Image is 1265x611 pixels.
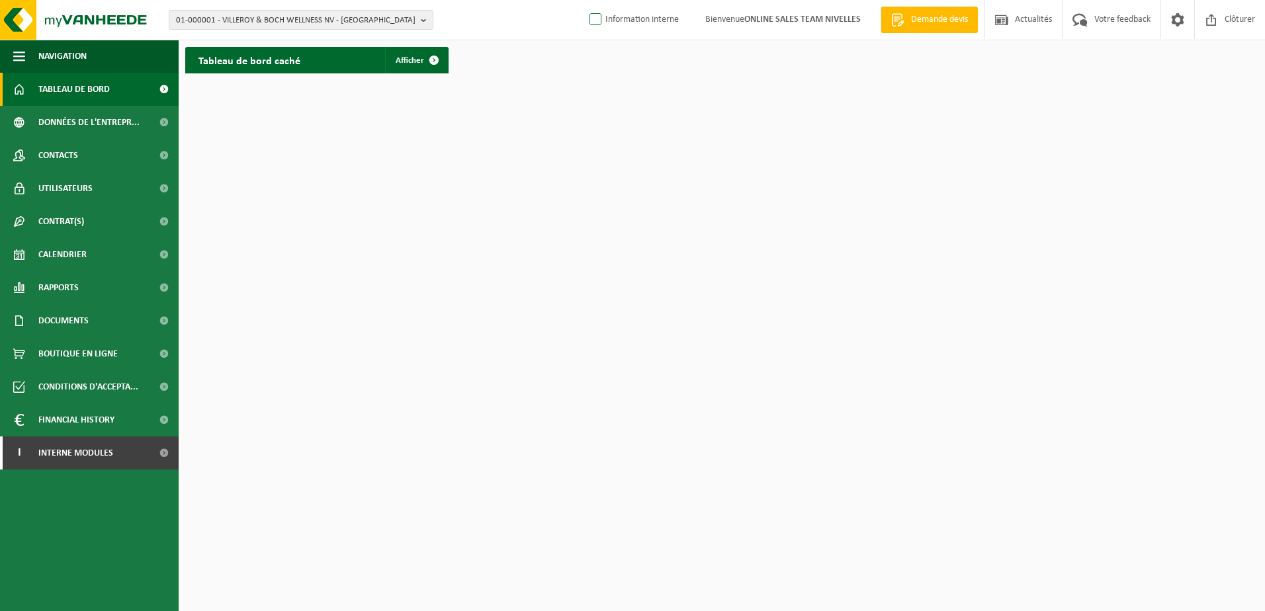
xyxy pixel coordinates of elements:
[185,47,314,73] h2: Tableau de bord caché
[881,7,978,33] a: Demande devis
[38,304,89,337] span: Documents
[38,106,140,139] span: Données de l'entrepr...
[587,10,679,30] label: Information interne
[744,15,861,24] strong: ONLINE SALES TEAM NIVELLES
[38,172,93,205] span: Utilisateurs
[38,238,87,271] span: Calendrier
[38,271,79,304] span: Rapports
[38,73,110,106] span: Tableau de bord
[176,11,415,30] span: 01-000001 - VILLEROY & BOCH WELLNESS NV - [GEOGRAPHIC_DATA]
[396,56,424,65] span: Afficher
[385,47,447,73] a: Afficher
[38,370,138,403] span: Conditions d'accepta...
[38,337,118,370] span: Boutique en ligne
[38,436,113,469] span: Interne modules
[38,40,87,73] span: Navigation
[38,205,84,238] span: Contrat(s)
[169,10,433,30] button: 01-000001 - VILLEROY & BOCH WELLNESS NV - [GEOGRAPHIC_DATA]
[38,139,78,172] span: Contacts
[13,436,25,469] span: I
[38,403,114,436] span: Financial History
[908,13,971,26] span: Demande devis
